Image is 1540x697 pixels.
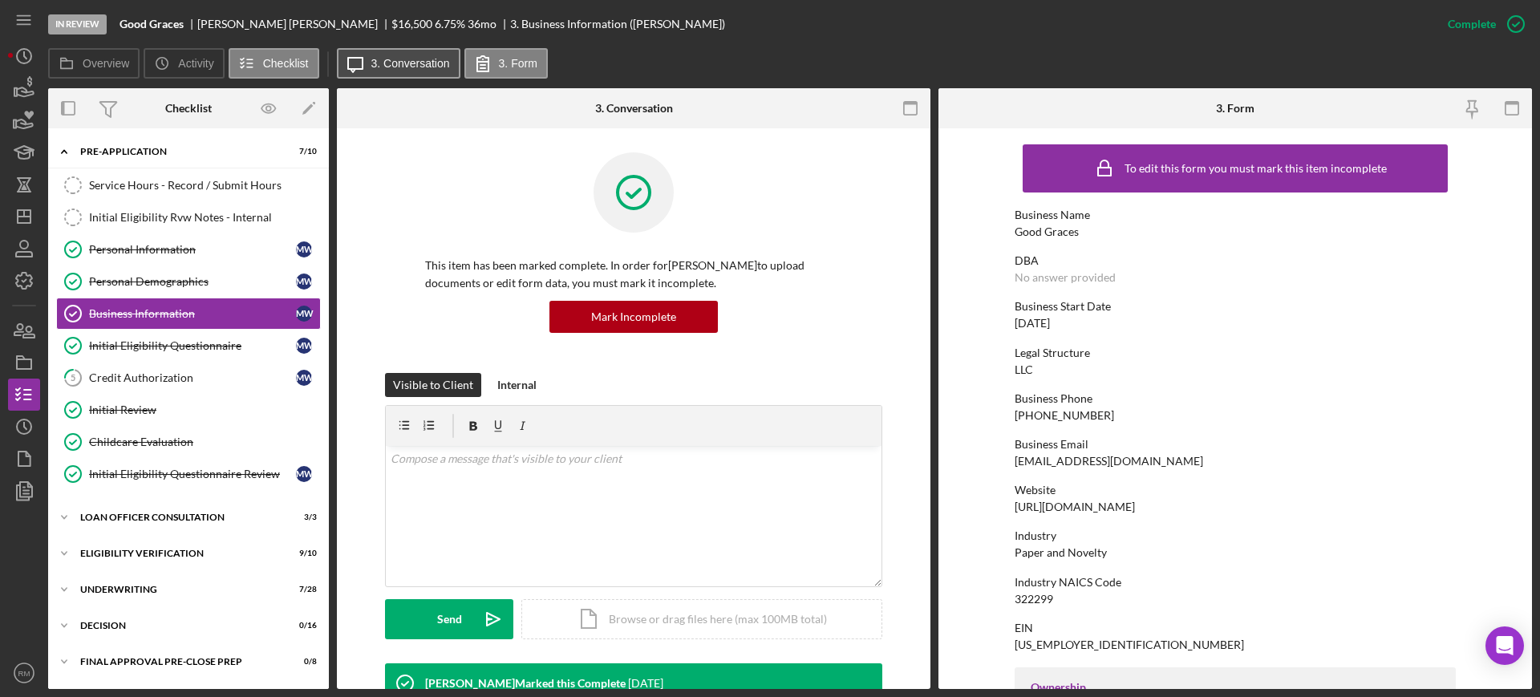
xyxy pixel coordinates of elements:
[288,549,317,558] div: 9 / 10
[56,330,321,362] a: Initial Eligibility QuestionnaireMW
[296,241,312,257] div: M W
[1015,317,1050,330] div: [DATE]
[425,677,626,690] div: [PERSON_NAME] Marked this Complete
[288,513,317,522] div: 3 / 3
[591,301,676,333] div: Mark Incomplete
[80,621,277,630] div: Decision
[56,169,321,201] a: Service Hours - Record / Submit Hours
[288,585,317,594] div: 7 / 28
[371,57,450,70] label: 3. Conversation
[144,48,224,79] button: Activity
[18,669,30,678] text: RM
[1432,8,1532,40] button: Complete
[80,147,277,156] div: Pre-Application
[337,48,460,79] button: 3. Conversation
[229,48,319,79] button: Checklist
[1015,529,1456,542] div: Industry
[1015,409,1114,422] div: [PHONE_NUMBER]
[89,179,320,192] div: Service Hours - Record / Submit Hours
[595,102,673,115] div: 3. Conversation
[1015,438,1456,451] div: Business Email
[1015,546,1107,559] div: Paper and Novelty
[89,243,296,256] div: Personal Information
[464,48,548,79] button: 3. Form
[80,657,277,667] div: Final Approval Pre-Close Prep
[56,298,321,330] a: Business InformationMW
[120,18,184,30] b: Good Graces
[1015,300,1456,313] div: Business Start Date
[288,657,317,667] div: 0 / 8
[83,57,129,70] label: Overview
[1015,638,1244,651] div: [US_EMPLOYER_IDENTIFICATION_NUMBER]
[48,48,140,79] button: Overview
[468,18,496,30] div: 36 mo
[1125,162,1387,175] div: To edit this form you must mark this item incomplete
[89,339,296,352] div: Initial Eligibility Questionnaire
[1015,363,1033,376] div: LLC
[89,211,320,224] div: Initial Eligibility Rvw Notes - Internal
[1015,484,1456,496] div: Website
[56,265,321,298] a: Personal DemographicsMW
[1448,8,1496,40] div: Complete
[80,513,277,522] div: Loan Officer Consultation
[296,338,312,354] div: M W
[1015,455,1203,468] div: [EMAIL_ADDRESS][DOMAIN_NAME]
[1015,622,1456,634] div: EIN
[56,458,321,490] a: Initial Eligibility Questionnaire ReviewMW
[71,372,75,383] tspan: 5
[89,371,296,384] div: Credit Authorization
[197,18,391,30] div: [PERSON_NAME] [PERSON_NAME]
[1015,225,1079,238] div: Good Graces
[56,201,321,233] a: Initial Eligibility Rvw Notes - Internal
[1015,593,1053,606] div: 322299
[56,394,321,426] a: Initial Review
[1015,392,1456,405] div: Business Phone
[1015,209,1456,221] div: Business Name
[288,147,317,156] div: 7 / 10
[385,599,513,639] button: Send
[296,370,312,386] div: M W
[89,275,296,288] div: Personal Demographics
[510,18,725,30] div: 3. Business Information ([PERSON_NAME])
[80,585,277,594] div: Underwriting
[89,436,320,448] div: Childcare Evaluation
[263,57,309,70] label: Checklist
[56,233,321,265] a: Personal InformationMW
[489,373,545,397] button: Internal
[425,257,842,293] p: This item has been marked complete. In order for [PERSON_NAME] to upload documents or edit form d...
[165,102,212,115] div: Checklist
[89,403,320,416] div: Initial Review
[435,18,465,30] div: 6.75 %
[1015,576,1456,589] div: Industry NAICS Code
[8,657,40,689] button: RM
[499,57,537,70] label: 3. Form
[1015,254,1456,267] div: DBA
[549,301,718,333] button: Mark Incomplete
[48,14,107,34] div: In Review
[80,549,277,558] div: Eligibility Verification
[1216,102,1254,115] div: 3. Form
[497,373,537,397] div: Internal
[437,599,462,639] div: Send
[288,621,317,630] div: 0 / 16
[56,426,321,458] a: Childcare Evaluation
[1015,346,1456,359] div: Legal Structure
[391,17,432,30] span: $16,500
[1015,500,1135,513] div: [URL][DOMAIN_NAME]
[1485,626,1524,665] div: Open Intercom Messenger
[296,274,312,290] div: M W
[56,362,321,394] a: 5Credit AuthorizationMW
[393,373,473,397] div: Visible to Client
[1015,271,1116,284] div: No answer provided
[628,677,663,690] time: 2025-01-17 21:46
[1031,681,1440,694] div: Ownership
[178,57,213,70] label: Activity
[89,468,296,480] div: Initial Eligibility Questionnaire Review
[296,466,312,482] div: M W
[296,306,312,322] div: M W
[385,373,481,397] button: Visible to Client
[89,307,296,320] div: Business Information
